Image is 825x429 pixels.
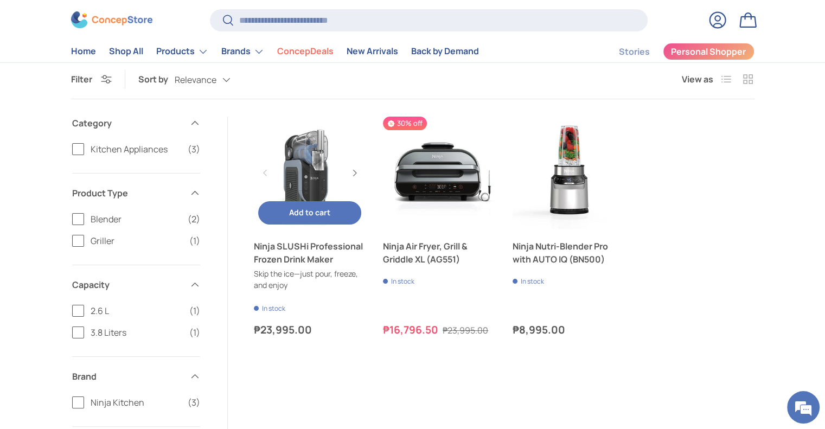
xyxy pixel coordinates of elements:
[682,73,713,86] span: View as
[188,143,200,156] span: (3)
[513,117,625,229] a: Ninja Nutri-Blender Pro with AUTO IQ (BN500)
[671,48,746,56] span: Personal Shopper
[175,75,216,85] span: Relevance
[71,73,92,85] span: Filter
[91,143,181,156] span: Kitchen Appliances
[71,12,152,29] img: ConcepStore
[254,117,366,229] a: Ninja SLUSHi Professional Frozen Drink Maker
[663,43,754,60] a: Personal Shopper
[277,41,334,62] a: ConcepDeals
[109,41,143,62] a: Shop All
[513,240,625,266] a: Ninja Nutri-Blender Pro with AUTO IQ (BN500)
[593,41,754,62] nav: Secondary
[383,240,495,266] a: Ninja Air Fryer, Grill & Griddle XL (AG551)
[72,370,183,383] span: Brand
[72,117,183,130] span: Category
[289,207,330,217] span: Add to cart
[72,278,183,291] span: Capacity
[383,117,426,130] span: 30% off
[72,265,200,304] summary: Capacity
[258,201,362,225] button: Add to cart
[71,73,112,85] button: Filter
[91,304,183,317] span: 2.6 L
[91,213,181,226] span: Blender
[91,234,183,247] span: Griller
[72,104,200,143] summary: Category
[150,41,215,62] summary: Products
[411,41,479,62] a: Back by Demand
[72,174,200,213] summary: Product Type
[138,73,175,86] label: Sort by
[188,396,200,409] span: (3)
[188,213,200,226] span: (2)
[215,41,271,62] summary: Brands
[254,240,366,266] a: Ninja SLUSHi Professional Frozen Drink Maker
[71,41,479,62] nav: Primary
[175,71,252,89] button: Relevance
[91,396,181,409] span: Ninja Kitchen
[189,304,200,317] span: (1)
[72,187,183,200] span: Product Type
[383,117,495,229] a: Ninja Air Fryer, Grill & Griddle XL (AG551)
[347,41,398,62] a: New Arrivals
[619,41,650,62] a: Stories
[189,326,200,339] span: (1)
[71,41,96,62] a: Home
[91,326,183,339] span: 3.8 Liters
[72,357,200,396] summary: Brand
[189,234,200,247] span: (1)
